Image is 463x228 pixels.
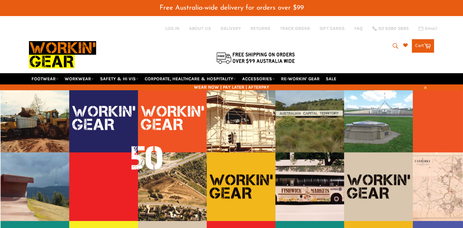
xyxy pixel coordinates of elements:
[412,39,434,53] a: Cart
[372,26,409,31] a: 02 6280 5885
[29,84,434,90] span: WEAR NOW | PAY LATER | AFTERPAY
[159,4,304,11] span: Free Australia-wide delivery for orders over $99
[142,73,239,84] a: CORPORATE, HEALTHCARE & HOSPITALITY
[215,51,296,65] img: Flat $9.95 shipping Australia wide
[250,25,270,31] a: RETURNS
[320,25,345,31] a: GIFT CARDS
[378,26,409,31] span: 02 6280 5885
[29,73,61,84] a: FOOTWEAR
[62,73,96,84] a: WORKWEAR
[189,25,211,31] a: ABOUT US
[240,73,277,84] a: ACCESSORIES
[418,26,437,31] a: Email
[29,37,96,73] img: Workin Gear leaders in Workwear, Safety Boots, PPE, Uniforms. Australia's No.1 in Workwear
[323,73,339,84] a: SALE
[425,26,437,31] span: Email
[97,73,141,84] a: SAFETY & HI VIS
[165,26,179,31] a: Log in
[221,25,241,31] a: DELIVERY
[280,25,310,31] a: TRACK ORDER
[278,73,322,84] a: RE-WORKIN' GEAR
[354,25,363,31] a: FAQ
